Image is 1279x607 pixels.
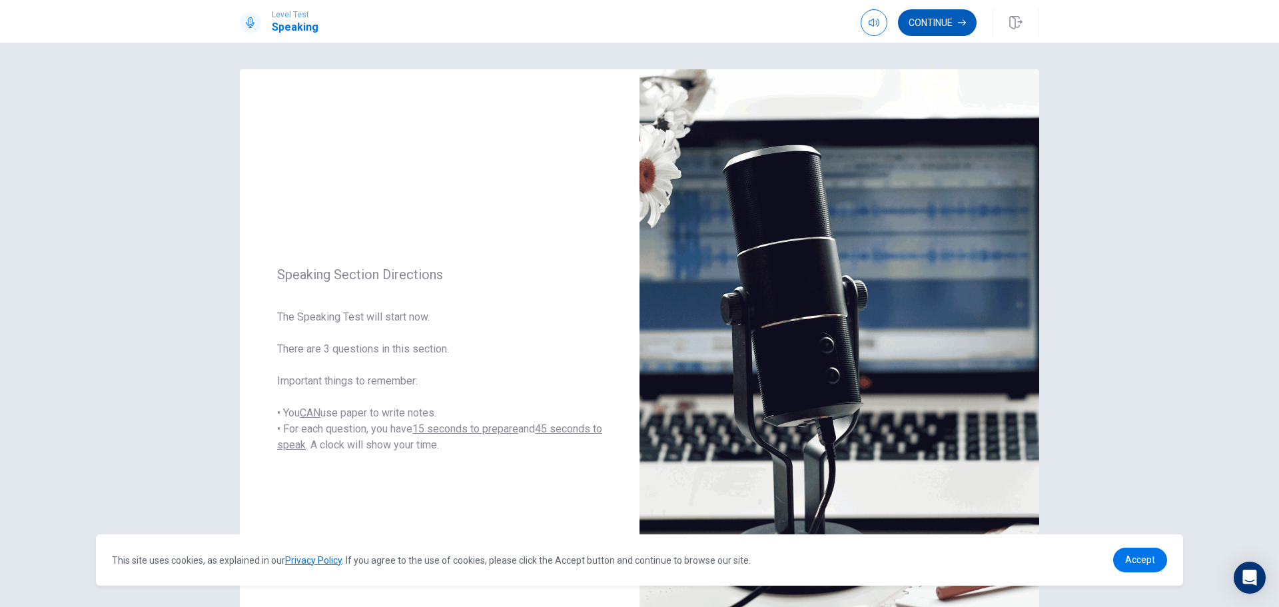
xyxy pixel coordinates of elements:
a: dismiss cookie message [1113,548,1167,572]
button: Continue [898,9,977,36]
u: 15 seconds to prepare [412,422,518,435]
h1: Speaking [272,19,318,35]
span: This site uses cookies, as explained in our . If you agree to the use of cookies, please click th... [112,555,751,566]
span: Level Test [272,10,318,19]
span: Accept [1125,554,1155,565]
div: Open Intercom Messenger [1234,562,1266,594]
div: cookieconsent [96,534,1183,586]
span: Speaking Section Directions [277,267,602,283]
span: The Speaking Test will start now. There are 3 questions in this section. Important things to reme... [277,309,602,453]
u: CAN [300,406,320,419]
a: Privacy Policy [285,555,342,566]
